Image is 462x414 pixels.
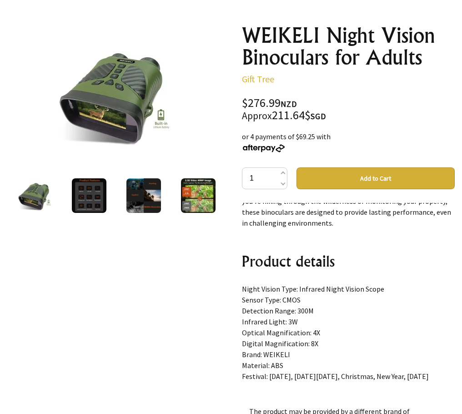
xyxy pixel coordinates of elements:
span: SGD [311,111,326,121]
div: $276.99 211.64$ [242,97,455,122]
img: Afterpay [242,144,286,152]
span: NZD [281,99,297,109]
button: Add to Cart [296,167,455,189]
h2: Product details [242,250,455,272]
div: or 4 payments of $69.25 with [242,131,455,153]
img: WEIKELI Night Vision Binoculars for Adults [72,178,106,213]
small: Approx [242,110,272,122]
a: Gift Tree [242,73,274,85]
img: WEIKELI Night Vision Binoculars for Adults [17,178,52,213]
img: WEIKELI Night Vision Binoculars for Adults [126,178,161,213]
h1: WEIKELI Night Vision Binoculars for Adults [242,25,455,68]
img: WEIKELI Night Vision Binoculars for Adults [56,37,172,153]
img: WEIKELI Night Vision Binoculars for Adults [181,178,216,213]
